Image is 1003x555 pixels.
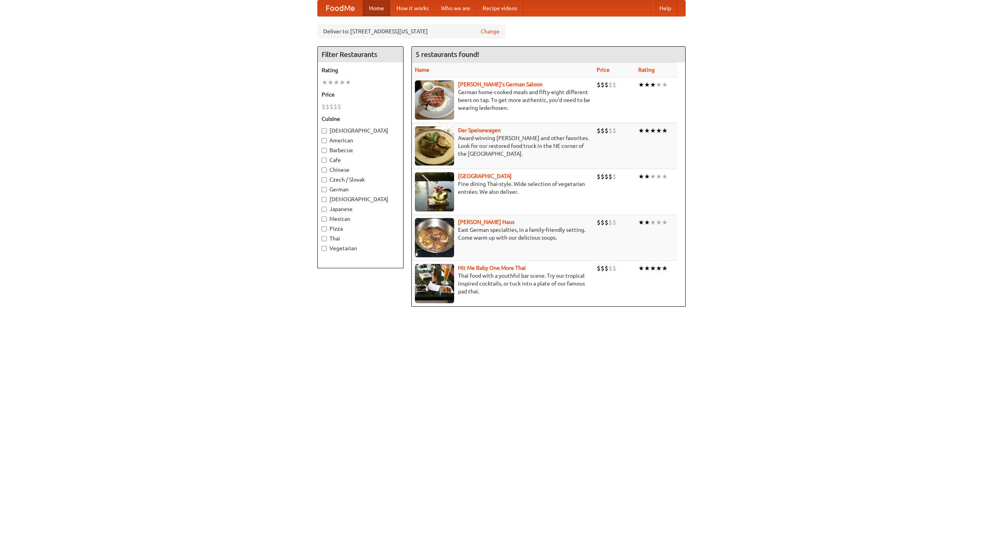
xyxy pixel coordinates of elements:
li: ★ [644,126,650,135]
li: ★ [339,78,345,87]
li: ★ [638,264,644,273]
li: ★ [638,126,644,135]
input: Thai [322,236,327,241]
label: Pizza [322,225,399,233]
h5: Price [322,91,399,98]
a: Der Speisewagen [458,127,501,133]
p: Thai food with a youthful bar scene. Try our tropical inspired cocktails, or tuck into a plate of... [415,272,590,295]
img: satay.jpg [415,172,454,211]
li: ★ [638,80,644,89]
li: $ [612,172,616,181]
p: German home-cooked meals and fifty-eight different beers on tap. To get more authentic, you'd nee... [415,88,590,112]
li: ★ [322,78,328,87]
li: ★ [644,264,650,273]
li: $ [601,80,605,89]
li: $ [612,126,616,135]
p: East German specialties, in a family-friendly setting. Come warm up with our delicious soups. [415,226,590,242]
li: ★ [662,264,668,273]
li: $ [612,218,616,227]
li: ★ [638,218,644,227]
label: German [322,186,399,193]
a: Help [653,0,677,16]
li: $ [330,102,333,111]
a: Hit Me Baby One More Thai [458,265,526,271]
ng-pluralize: 5 restaurants found! [416,51,479,58]
label: Thai [322,235,399,242]
label: Chinese [322,166,399,174]
li: ★ [328,78,333,87]
label: Japanese [322,205,399,213]
li: ★ [656,80,662,89]
a: Who we are [435,0,476,16]
input: Barbecue [322,148,327,153]
li: $ [601,218,605,227]
input: Mexican [322,217,327,222]
li: $ [597,126,601,135]
li: ★ [638,172,644,181]
input: Vegetarian [322,246,327,251]
p: Fine dining Thai-style. Wide selection of vegetarian entrées. We also deliver. [415,180,590,196]
li: $ [608,126,612,135]
h5: Rating [322,66,399,74]
li: ★ [333,78,339,87]
a: FoodMe [318,0,363,16]
li: $ [337,102,341,111]
li: $ [605,80,608,89]
h4: Filter Restaurants [318,47,403,62]
label: Cafe [322,156,399,164]
li: ★ [650,126,656,135]
label: [DEMOGRAPHIC_DATA] [322,127,399,135]
a: [GEOGRAPHIC_DATA] [458,173,512,179]
label: [DEMOGRAPHIC_DATA] [322,195,399,203]
input: Chinese [322,167,327,173]
label: Czech / Slovak [322,176,399,184]
li: $ [597,264,601,273]
li: $ [608,80,612,89]
li: ★ [656,218,662,227]
li: $ [601,264,605,273]
li: $ [597,218,601,227]
a: Recipe videos [476,0,523,16]
li: ★ [650,264,656,273]
li: ★ [656,264,662,273]
li: $ [612,264,616,273]
a: Home [363,0,390,16]
img: speisewagen.jpg [415,126,454,166]
input: [DEMOGRAPHIC_DATA] [322,197,327,202]
input: American [322,138,327,143]
a: Price [597,67,610,73]
a: [PERSON_NAME]'s German Saloon [458,81,543,87]
li: ★ [662,218,668,227]
input: Japanese [322,207,327,212]
li: ★ [644,172,650,181]
li: $ [322,102,326,111]
li: $ [612,80,616,89]
h5: Cuisine [322,115,399,123]
li: $ [597,172,601,181]
img: babythai.jpg [415,264,454,303]
li: $ [605,172,608,181]
li: ★ [662,80,668,89]
input: Cafe [322,158,327,163]
li: ★ [644,218,650,227]
li: ★ [662,126,668,135]
li: $ [608,172,612,181]
li: ★ [650,172,656,181]
a: How it works [390,0,435,16]
a: [PERSON_NAME] Haus [458,219,514,225]
li: ★ [644,80,650,89]
img: kohlhaus.jpg [415,218,454,257]
p: Award-winning [PERSON_NAME] and other favorites. Look for our restored food truck in the NE corne... [415,134,590,158]
li: $ [608,218,612,227]
label: Barbecue [322,146,399,154]
a: Rating [638,67,655,73]
li: ★ [345,78,351,87]
input: Czech / Slovak [322,177,327,182]
label: Mexican [322,215,399,223]
li: ★ [656,126,662,135]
